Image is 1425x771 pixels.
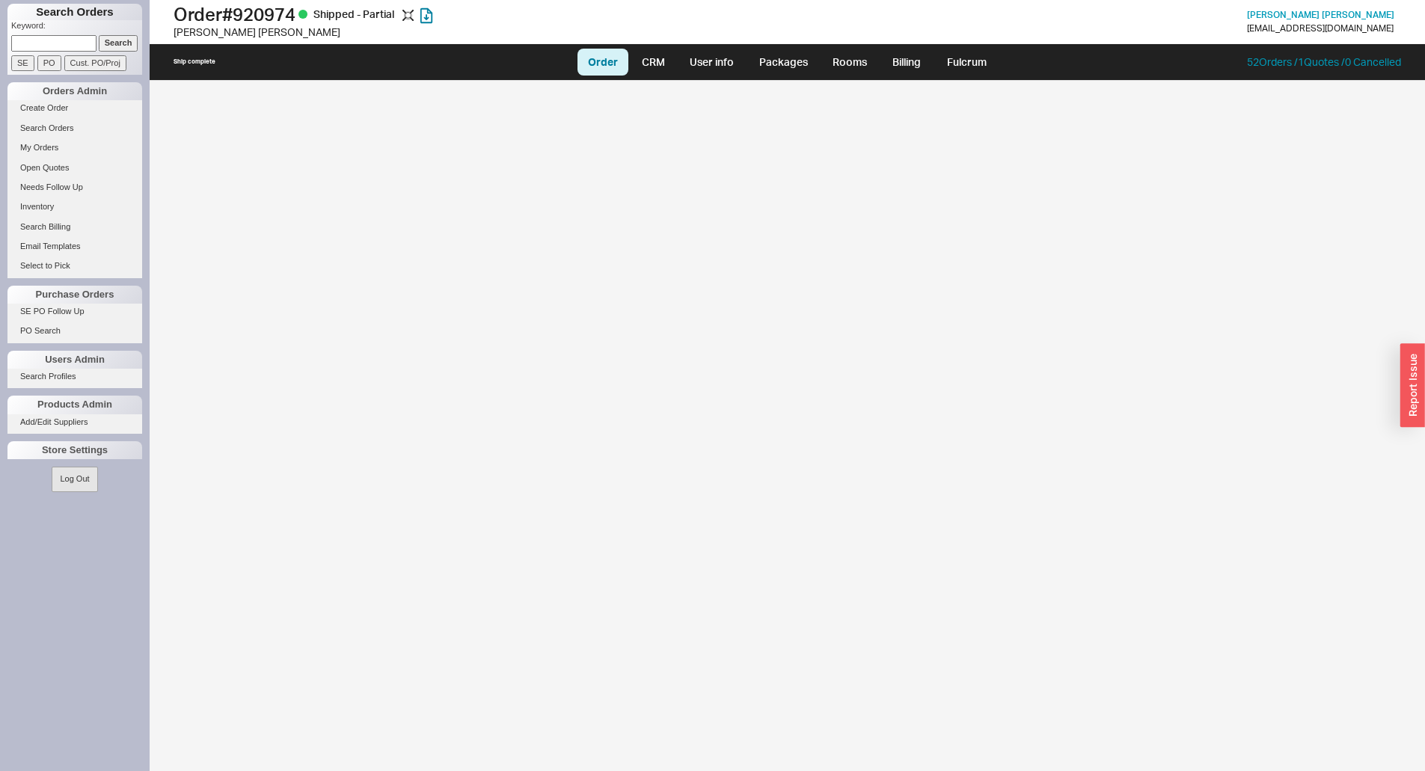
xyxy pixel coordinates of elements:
[7,4,142,20] h1: Search Orders
[7,441,142,459] div: Store Settings
[64,55,126,71] input: Cust. PO/Proj
[174,25,717,40] div: [PERSON_NAME] [PERSON_NAME]
[7,199,142,215] a: Inventory
[678,49,745,76] a: User info
[7,323,142,339] a: PO Search
[11,20,142,35] p: Keyword:
[7,100,142,116] a: Create Order
[7,304,142,319] a: SE PO Follow Up
[748,49,818,76] a: Packages
[821,49,877,76] a: Rooms
[7,258,142,274] a: Select to Pick
[7,140,142,156] a: My Orders
[7,82,142,100] div: Orders Admin
[174,58,215,66] div: Ship complete
[1247,9,1394,20] span: [PERSON_NAME] [PERSON_NAME]
[1247,23,1394,34] div: [EMAIL_ADDRESS][DOMAIN_NAME]
[7,396,142,414] div: Products Admin
[7,160,142,176] a: Open Quotes
[37,55,61,71] input: PO
[631,49,675,76] a: CRM
[7,369,142,384] a: Search Profiles
[7,239,142,254] a: Email Templates
[7,219,142,235] a: Search Billing
[7,120,142,136] a: Search Orders
[99,35,138,51] input: Search
[174,4,717,25] h1: Order # 920974
[1247,55,1401,68] a: 52Orders /1Quotes /0 Cancelled
[936,49,997,76] a: Fulcrum
[20,182,83,191] span: Needs Follow Up
[11,55,34,71] input: SE
[313,7,396,20] span: Shipped - Partial
[7,414,142,430] a: Add/Edit Suppliers
[7,286,142,304] div: Purchase Orders
[577,49,628,76] a: Order
[7,179,142,195] a: Needs Follow Up
[1247,10,1394,20] a: [PERSON_NAME] [PERSON_NAME]
[7,351,142,369] div: Users Admin
[880,49,933,76] a: Billing
[52,467,97,491] button: Log Out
